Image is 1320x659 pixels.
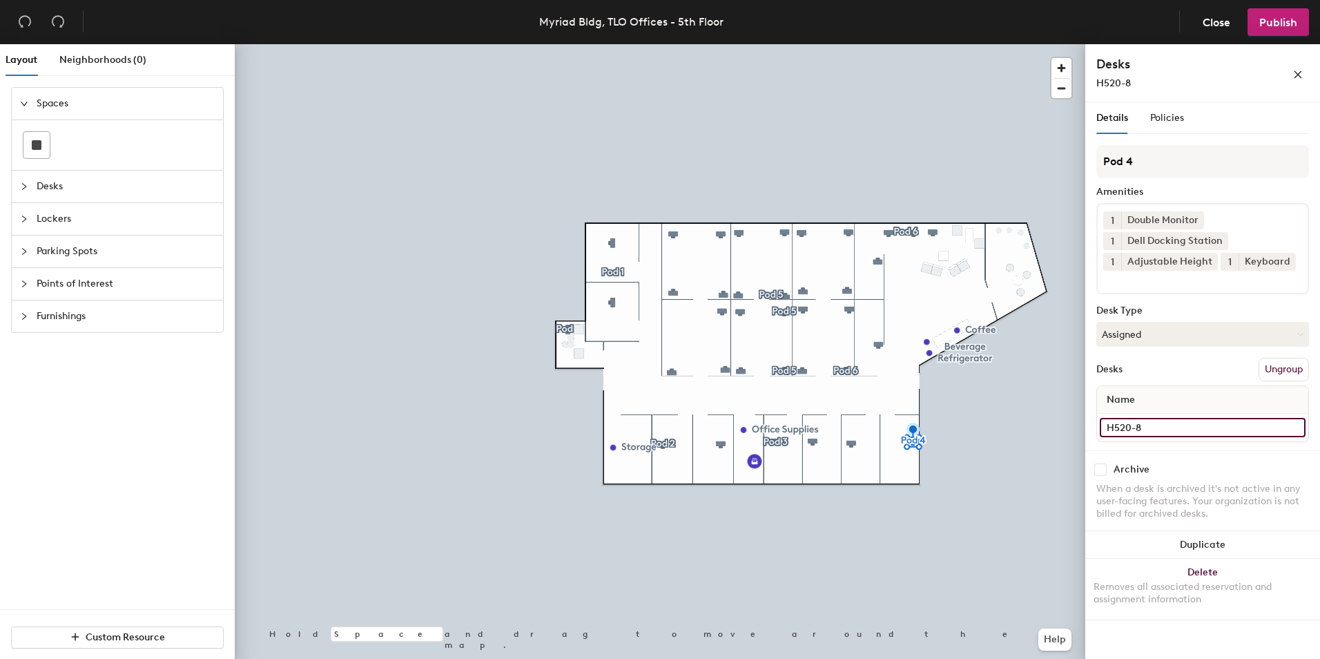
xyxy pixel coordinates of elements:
[1293,70,1303,79] span: close
[1111,255,1114,269] span: 1
[1096,187,1309,198] div: Amenities
[1096,77,1131,89] span: H520-8
[1111,234,1114,249] span: 1
[20,182,28,191] span: collapsed
[1150,112,1184,124] span: Policies
[1085,531,1320,559] button: Duplicate
[1096,112,1128,124] span: Details
[37,300,215,332] span: Furnishings
[59,54,146,66] span: Neighborhoods (0)
[6,54,37,66] span: Layout
[1103,232,1121,250] button: 1
[1094,581,1312,606] div: Removes all associated reservation and assignment information
[11,627,224,649] button: Custom Resource
[86,631,165,643] span: Custom Resource
[20,99,28,108] span: expanded
[37,171,215,202] span: Desks
[1096,483,1309,520] div: When a desk is archived it's not active in any user-facing features. Your organization is not bil...
[1103,211,1121,229] button: 1
[1121,253,1218,271] div: Adjustable Height
[1221,253,1239,271] button: 1
[1096,364,1123,375] div: Desks
[1096,322,1309,347] button: Assigned
[1121,232,1228,250] div: Dell Docking Station
[1103,253,1121,271] button: 1
[1038,629,1071,651] button: Help
[1096,55,1248,73] h4: Desks
[11,8,39,36] button: Undo (⌘ + Z)
[37,268,215,300] span: Points of Interest
[44,8,72,36] button: Redo (⌘ + ⇧ + Z)
[1228,255,1232,269] span: 1
[18,15,32,28] span: undo
[20,215,28,223] span: collapsed
[1239,253,1296,271] div: Keyboard
[1191,8,1242,36] button: Close
[1111,213,1114,228] span: 1
[20,312,28,321] span: collapsed
[37,236,215,267] span: Parking Spots
[1259,16,1297,29] span: Publish
[37,203,215,235] span: Lockers
[20,247,28,256] span: collapsed
[1259,358,1309,381] button: Ungroup
[539,13,724,30] div: Myriad Bldg, TLO Offices - 5th Floor
[37,88,215,120] span: Spaces
[1096,305,1309,316] div: Desk Type
[1085,559,1320,620] button: DeleteRemoves all associated reservation and assignment information
[20,280,28,288] span: collapsed
[1248,8,1309,36] button: Publish
[1114,464,1149,475] div: Archive
[1121,211,1204,229] div: Double Monitor
[1203,16,1230,29] span: Close
[1100,388,1142,412] span: Name
[1100,418,1306,437] input: Unnamed desk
